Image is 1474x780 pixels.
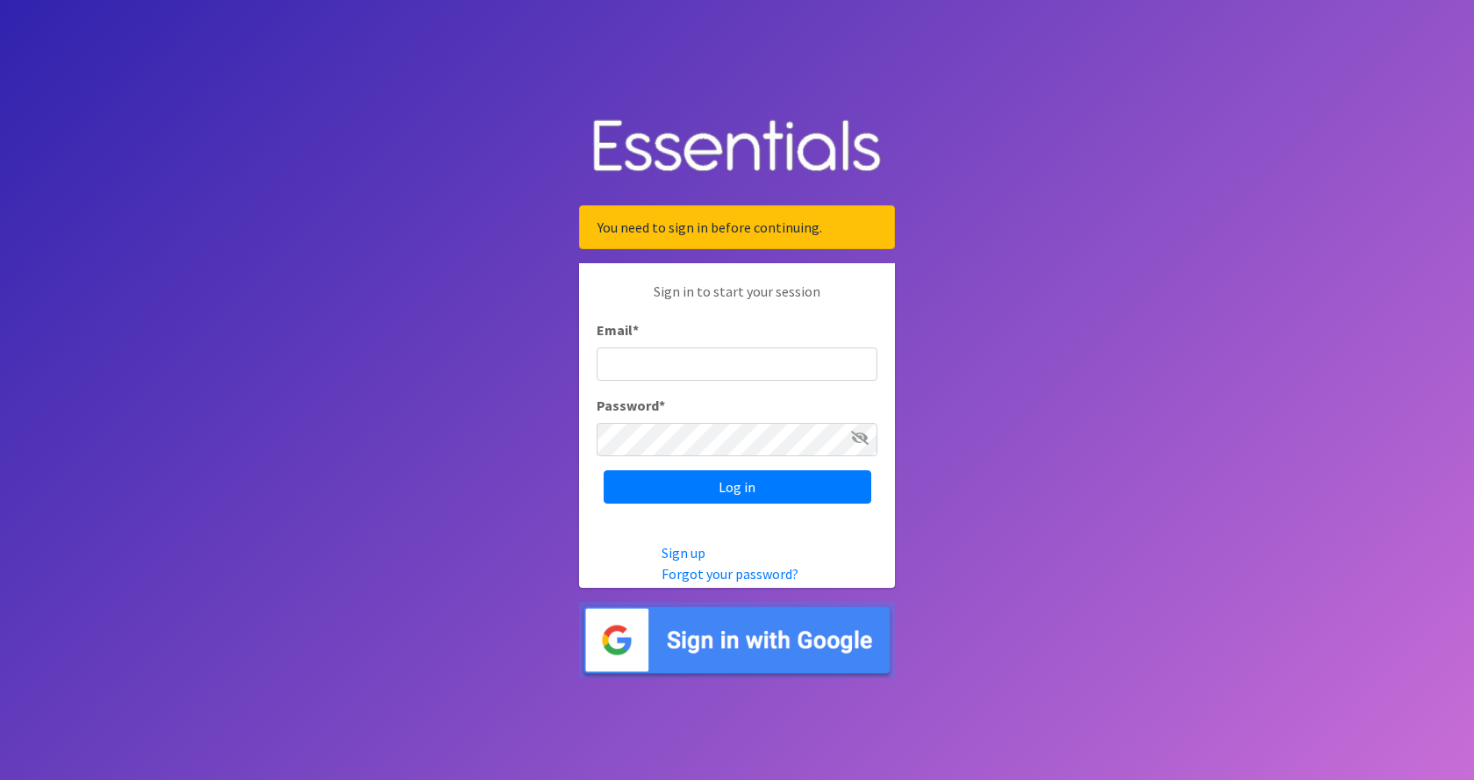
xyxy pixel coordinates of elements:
[597,395,665,416] label: Password
[633,321,639,339] abbr: required
[662,565,798,583] a: Forgot your password?
[597,319,639,340] label: Email
[604,470,871,504] input: Log in
[579,205,895,249] div: You need to sign in before continuing.
[579,602,895,678] img: Sign in with Google
[659,397,665,414] abbr: required
[579,102,895,192] img: Human Essentials
[597,281,877,319] p: Sign in to start your session
[662,544,705,562] a: Sign up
